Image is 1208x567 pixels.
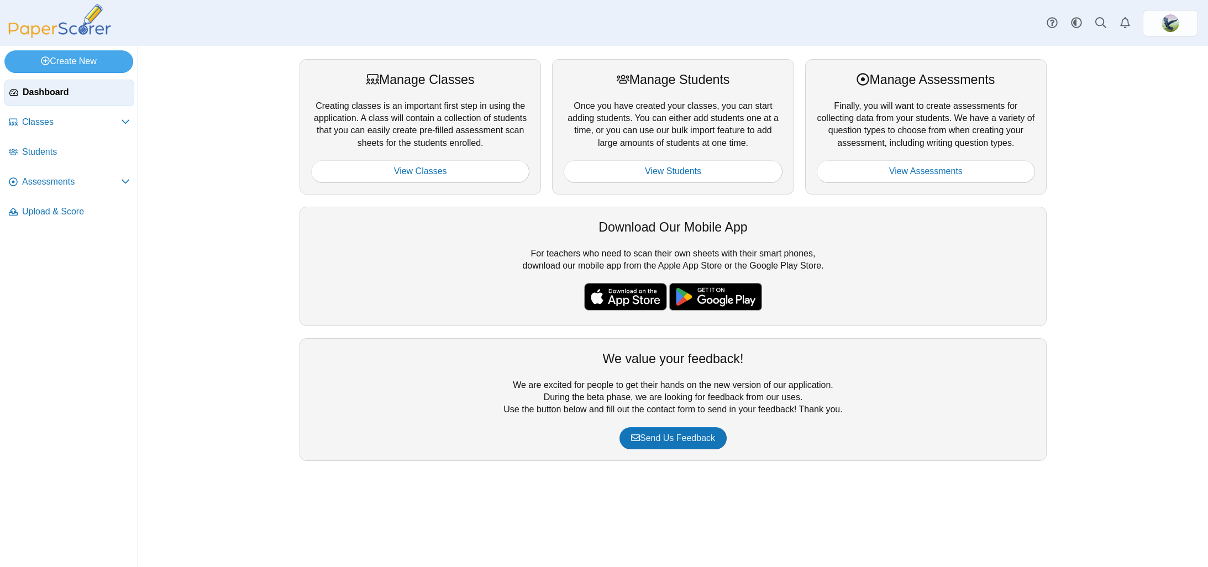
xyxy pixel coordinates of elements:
div: We are excited for people to get their hands on the new version of our application. During the be... [300,338,1047,461]
a: Students [4,139,134,166]
a: Assessments [4,169,134,196]
a: Dashboard [4,80,134,106]
span: Dashboard [23,86,129,98]
div: For teachers who need to scan their own sheets with their smart phones, download our mobile app f... [300,207,1047,326]
div: Manage Students [564,71,782,88]
a: Alerts [1113,11,1137,35]
span: Alexandra Artzer [1162,14,1179,32]
a: Upload & Score [4,199,134,225]
a: View Assessments [817,160,1035,182]
span: Students [22,146,130,158]
div: Once you have created your classes, you can start adding students. You can either add students on... [552,59,794,194]
span: Assessments [22,176,121,188]
img: PaperScorer [4,4,115,38]
a: Send Us Feedback [619,427,727,449]
a: ps.ckZdNrHIMrNA3Sq2 [1143,10,1198,36]
a: PaperScorer [4,30,115,40]
a: View Classes [311,160,529,182]
span: Send Us Feedback [631,433,715,443]
img: ps.ckZdNrHIMrNA3Sq2 [1162,14,1179,32]
a: View Students [564,160,782,182]
a: Classes [4,109,134,136]
div: Finally, you will want to create assessments for collecting data from your students. We have a va... [805,59,1047,194]
a: Create New [4,50,133,72]
div: Download Our Mobile App [311,218,1035,236]
div: Manage Classes [311,71,529,88]
span: Classes [22,116,121,128]
span: Upload & Score [22,206,130,218]
img: apple-store-badge.svg [584,283,667,311]
div: We value your feedback! [311,350,1035,368]
div: Manage Assessments [817,71,1035,88]
img: google-play-badge.png [669,283,762,311]
div: Creating classes is an important first step in using the application. A class will contain a coll... [300,59,541,194]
